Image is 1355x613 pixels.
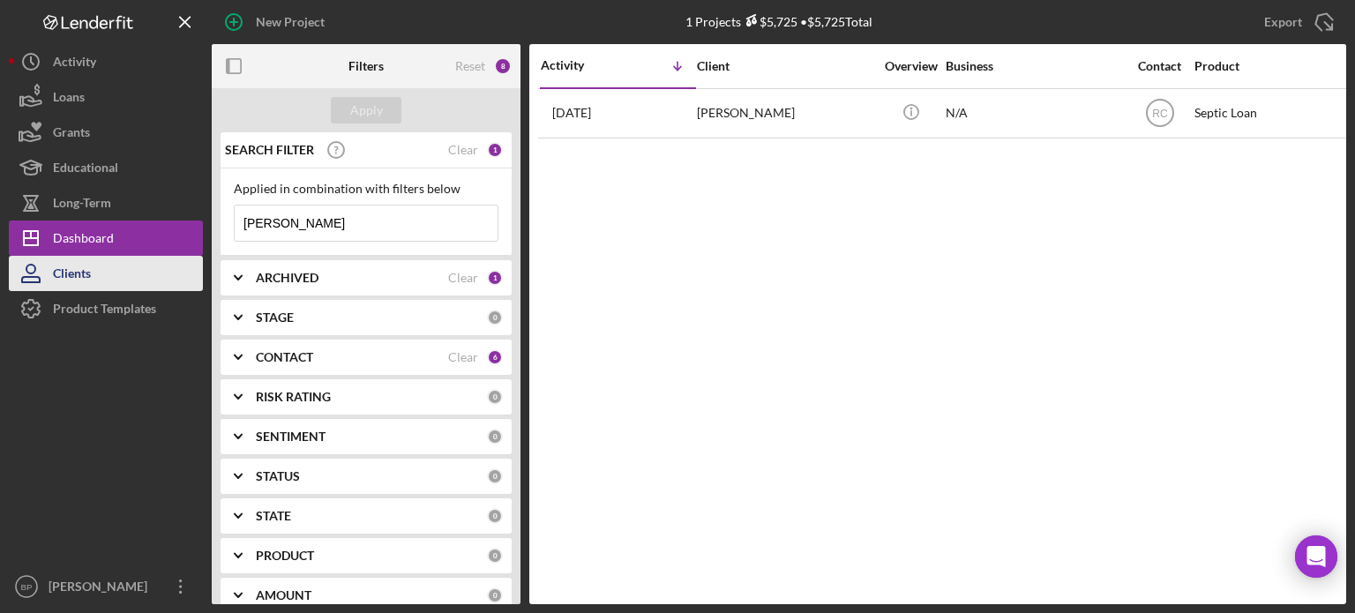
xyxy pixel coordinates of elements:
button: BP[PERSON_NAME] [9,569,203,604]
b: CONTACT [256,350,313,364]
b: SENTIMENT [256,430,326,444]
button: Dashboard [9,221,203,256]
button: Clients [9,256,203,291]
button: Export [1246,4,1346,40]
b: SEARCH FILTER [225,143,314,157]
div: Apply [350,97,383,123]
button: Long-Term [9,185,203,221]
div: Clients [53,256,91,295]
b: STATE [256,509,291,523]
div: 0 [487,389,503,405]
div: 1 [487,142,503,158]
div: [PERSON_NAME] [44,569,159,609]
div: $5,725 [741,14,797,29]
div: 0 [487,468,503,484]
div: 0 [487,587,503,603]
b: PRODUCT [256,549,314,563]
div: Export [1264,4,1302,40]
div: 8 [494,57,512,75]
b: Filters [348,59,384,73]
b: STAGE [256,310,294,325]
time: 2025-08-04 20:51 [552,106,591,120]
div: 1 [487,270,503,286]
button: Educational [9,150,203,185]
div: 0 [487,310,503,325]
button: Grants [9,115,203,150]
div: Educational [53,150,118,190]
div: Activity [541,58,618,72]
b: AMOUNT [256,588,311,602]
div: Dashboard [53,221,114,260]
div: Clear [448,350,478,364]
b: STATUS [256,469,300,483]
div: 6 [487,349,503,365]
div: 0 [487,548,503,564]
div: Overview [878,59,944,73]
div: Clear [448,143,478,157]
div: Reset [455,59,485,73]
button: Loans [9,79,203,115]
div: Grants [53,115,90,154]
div: 0 [487,429,503,445]
div: Product Templates [53,291,156,331]
button: Product Templates [9,291,203,326]
div: N/A [946,90,1122,137]
div: Applied in combination with filters below [234,182,498,196]
b: RISK RATING [256,390,331,404]
div: 0 [487,508,503,524]
div: Client [697,59,873,73]
b: ARCHIVED [256,271,318,285]
div: Open Intercom Messenger [1295,535,1337,578]
text: RC [1152,108,1168,120]
button: Activity [9,44,203,79]
div: Contact [1127,59,1193,73]
div: Activity [53,44,96,84]
text: BP [21,582,33,592]
div: 1 Projects • $5,725 Total [685,14,872,29]
div: Loans [53,79,85,119]
div: Long-Term [53,185,111,225]
button: Apply [331,97,401,123]
div: New Project [256,4,325,40]
div: Business [946,59,1122,73]
div: Clear [448,271,478,285]
button: New Project [212,4,342,40]
div: [PERSON_NAME] [697,90,873,137]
